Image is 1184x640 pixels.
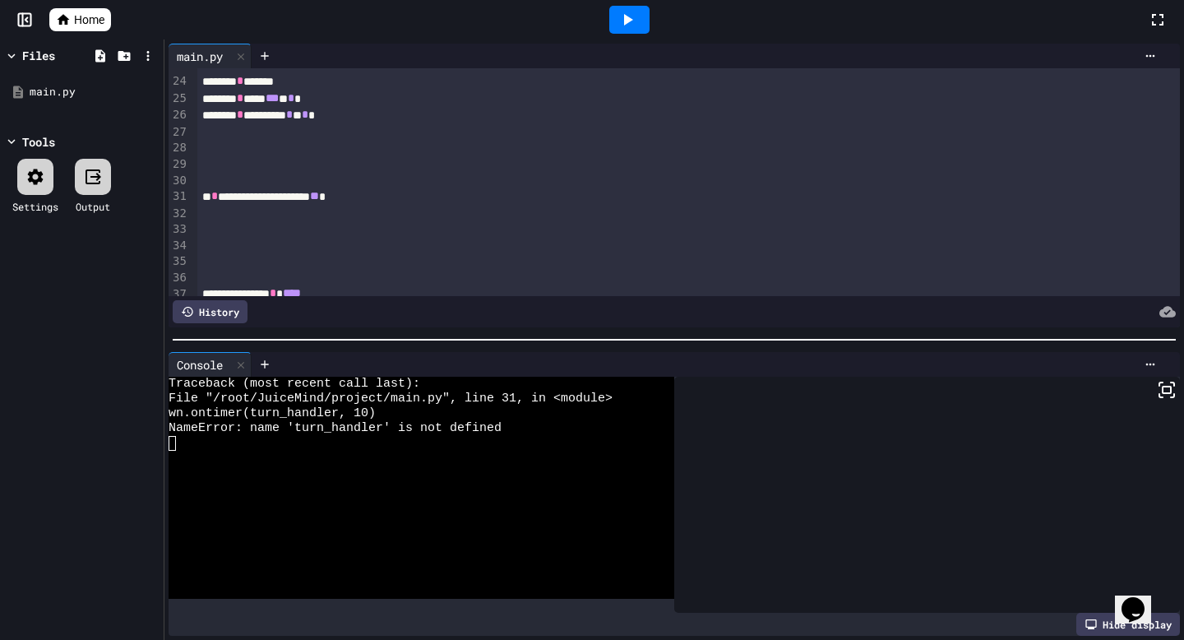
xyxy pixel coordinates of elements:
[1076,613,1180,636] div: Hide display
[169,206,189,222] div: 32
[169,48,231,65] div: main.py
[169,238,189,254] div: 34
[169,421,502,436] span: NameError: name 'turn_handler' is not defined
[173,300,247,323] div: History
[76,199,110,214] div: Output
[22,133,55,151] div: Tools
[169,44,252,68] div: main.py
[169,253,189,270] div: 35
[169,188,189,205] div: 31
[169,90,189,107] div: 25
[169,392,613,406] span: File "/root/JuiceMind/project/main.py", line 31, in <module>
[169,73,189,90] div: 24
[169,356,231,373] div: Console
[1115,574,1168,624] iframe: chat widget
[30,84,158,100] div: main.py
[169,406,376,421] span: wn.ontimer(turn_handler, 10)
[169,156,189,173] div: 29
[169,173,189,189] div: 30
[169,107,189,123] div: 26
[74,12,104,28] span: Home
[49,8,111,31] a: Home
[12,199,58,214] div: Settings
[169,124,189,141] div: 27
[169,352,252,377] div: Console
[169,377,420,392] span: Traceback (most recent call last):
[22,47,55,64] div: Files
[169,286,189,303] div: 37
[169,140,189,156] div: 28
[169,270,189,286] div: 36
[169,221,189,238] div: 33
